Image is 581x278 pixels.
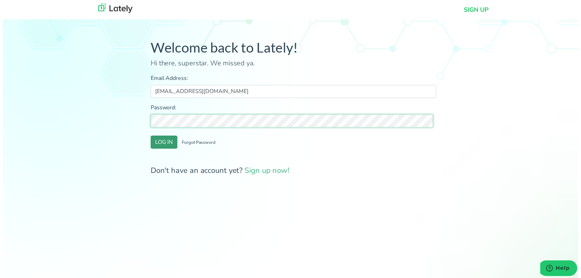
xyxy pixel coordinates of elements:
label: Email Address: [149,75,438,83]
a: SIGN UP [466,5,490,15]
span: Don't have an account yet? [149,167,289,177]
h1: Welcome back to Lately! [149,39,438,56]
img: lately_logo_nav.700ca2e7.jpg [96,4,131,13]
p: Hi there, superstar. We missed ya. [149,59,438,69]
label: Password: [149,104,438,113]
button: Forgot Password [176,137,219,150]
small: Forgot Password [181,141,215,147]
a: Sign up now! [244,167,289,177]
button: LOG IN [149,137,176,150]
